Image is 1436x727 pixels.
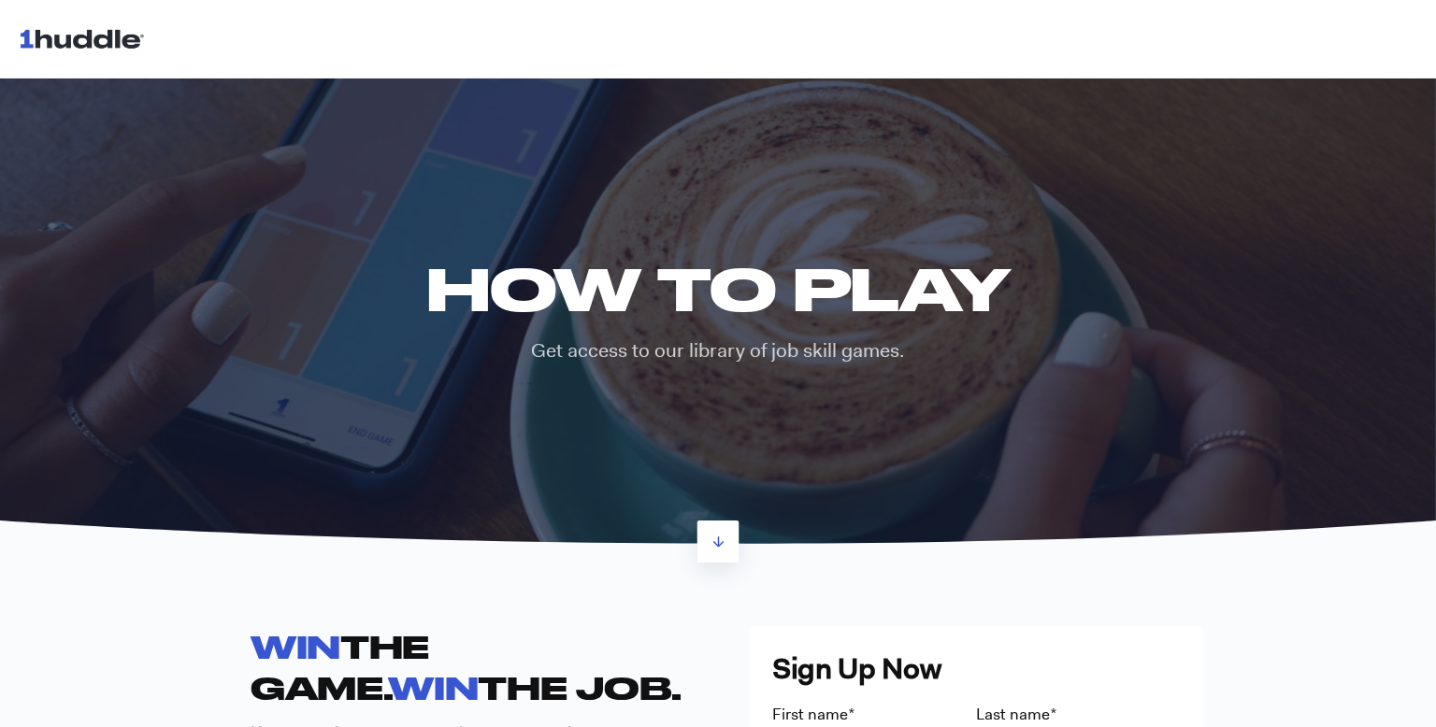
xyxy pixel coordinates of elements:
[976,704,1050,724] span: Last name
[388,669,478,706] span: WIN
[412,254,1023,322] h1: HOW TO PLAY
[412,337,1023,364] p: Get access to our library of job skill games.
[772,649,1181,689] h3: Sign Up Now
[251,628,340,664] span: WIN
[251,628,682,705] strong: THE GAME. THE JOB.
[772,704,848,724] span: First name
[19,21,152,56] img: 1huddle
